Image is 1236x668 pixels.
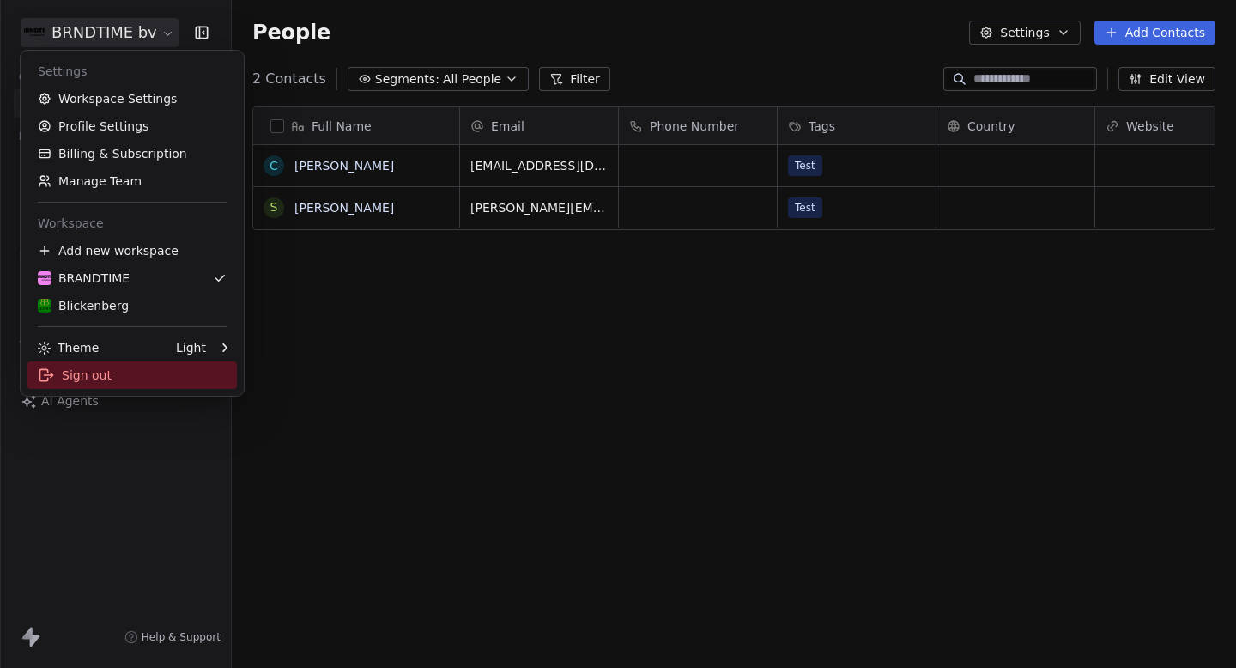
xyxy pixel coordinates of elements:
a: Manage Team [27,167,237,195]
div: Workspace [27,210,237,237]
a: Billing & Subscription [27,140,237,167]
div: Settings [27,58,237,85]
div: Light [176,339,206,356]
div: Theme [38,339,99,356]
div: Sign out [27,361,237,389]
img: Kopie%20van%20LOGO%20BRNDTIME%20WIT%20PNG%20(1).png [38,271,51,285]
div: Blickenberg [38,297,129,314]
img: logo-blickenberg-feestzalen_800.png [38,299,51,313]
div: Add new workspace [27,237,237,264]
div: BRANDTIME [38,270,130,287]
a: Workspace Settings [27,85,237,112]
a: Profile Settings [27,112,237,140]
